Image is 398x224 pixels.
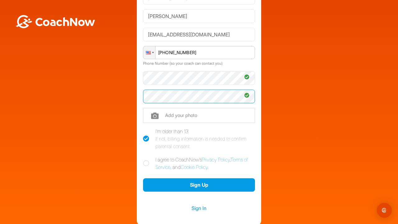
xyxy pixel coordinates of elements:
[143,28,255,41] input: Email
[155,135,255,150] div: If not, billing information is needed to confirm parental consent.
[143,46,255,59] input: Phone Number
[15,15,96,28] img: BwLJSsUCoWCh5upNqxVrqldRgqLPVwmV24tXu5FoVAoFEpwwqQ3VIfuoInZCoVCoTD4vwADAC3ZFMkVEQFDAAAAAElFTkSuQmCC
[143,9,255,23] input: Last Name
[143,204,255,212] a: Sign In
[155,128,255,150] div: I'm older than 13
[377,203,392,218] div: Open Intercom Messenger
[143,156,255,171] label: I agree to CoachNow's , , and .
[143,61,223,66] label: Phone Number (so your coach can contact you)
[181,164,208,170] a: Cookie Policy
[202,156,230,163] a: Privacy Policy
[143,46,155,59] div: United States: + 1
[143,178,255,192] button: Sign Up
